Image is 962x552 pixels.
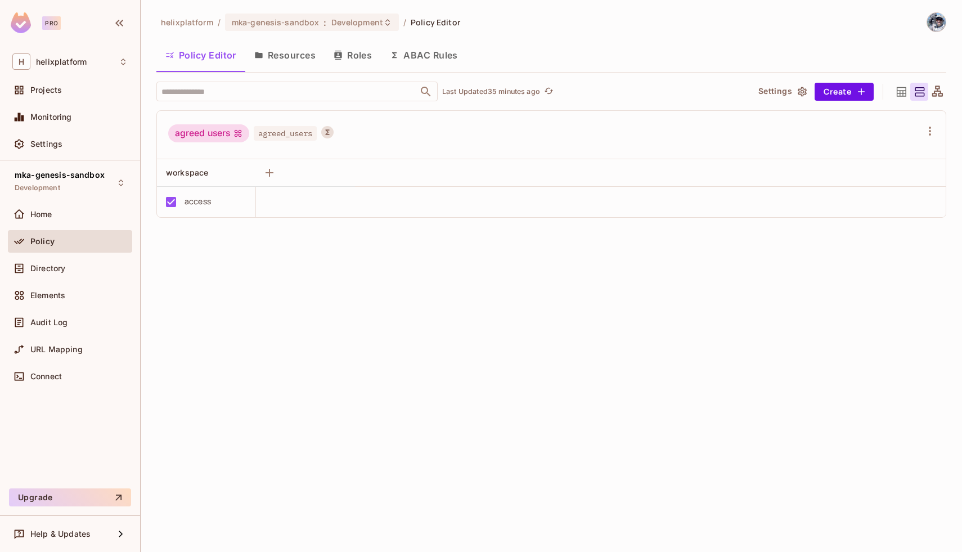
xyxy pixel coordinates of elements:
[30,113,72,122] span: Monitoring
[540,85,556,98] span: Click to refresh data
[381,41,467,69] button: ABAC Rules
[542,85,556,98] button: refresh
[544,86,554,97] span: refresh
[12,53,30,70] span: H
[30,86,62,95] span: Projects
[323,18,327,27] span: :
[754,83,810,101] button: Settings
[42,16,61,30] div: Pro
[30,345,83,354] span: URL Mapping
[30,140,62,149] span: Settings
[815,83,874,101] button: Create
[30,372,62,381] span: Connect
[321,126,334,138] button: A User Set is a dynamically conditioned role, grouping users based on real-time criteria.
[30,237,55,246] span: Policy
[156,41,245,69] button: Policy Editor
[30,210,52,219] span: Home
[36,57,87,66] span: Workspace: helixplatform
[245,41,325,69] button: Resources
[166,168,208,177] span: workspace
[168,124,249,142] div: agreed users
[185,195,211,208] div: access
[15,183,60,192] span: Development
[331,17,383,28] span: Development
[30,291,65,300] span: Elements
[30,264,65,273] span: Directory
[442,87,540,96] p: Last Updated 35 minutes ago
[254,126,317,141] span: agreed_users
[418,84,434,100] button: Open
[30,318,68,327] span: Audit Log
[218,17,221,28] li: /
[232,17,320,28] span: mka-genesis-sandbox
[325,41,381,69] button: Roles
[30,529,91,538] span: Help & Updates
[11,12,31,33] img: SReyMgAAAABJRU5ErkJggg==
[927,13,946,32] img: michael.amato@helix.com
[15,170,105,179] span: mka-genesis-sandbox
[161,17,213,28] span: the active workspace
[403,17,406,28] li: /
[9,488,131,506] button: Upgrade
[411,17,460,28] span: Policy Editor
